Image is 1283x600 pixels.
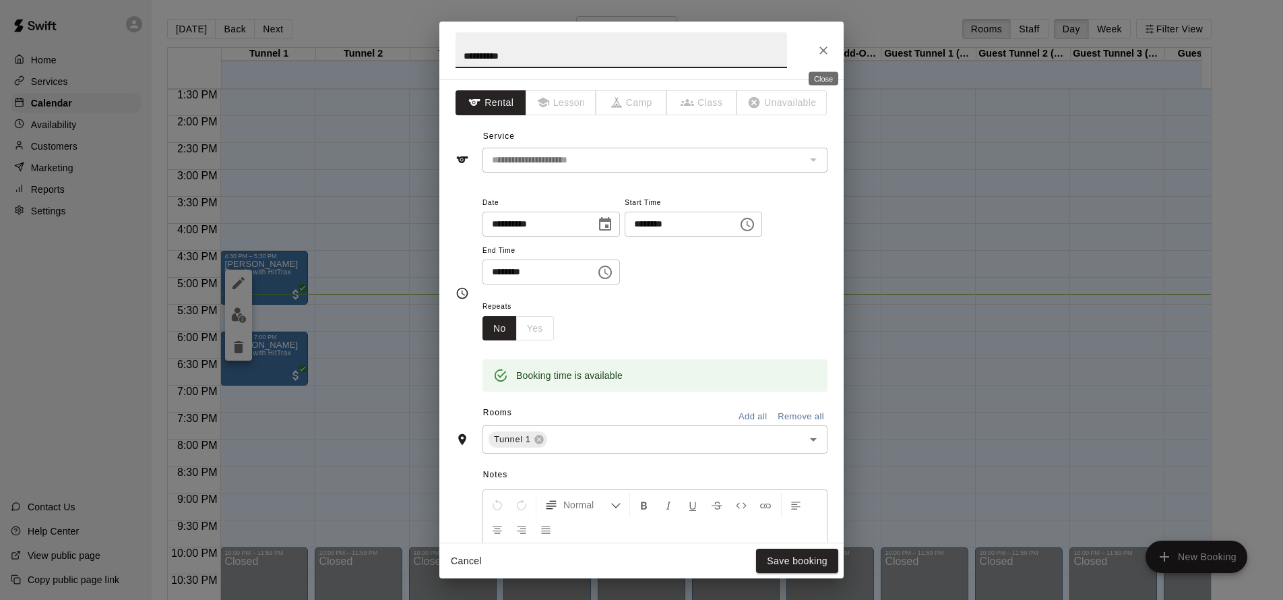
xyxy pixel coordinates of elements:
[456,287,469,300] svg: Timing
[737,90,827,115] span: The type of an existing booking cannot be changed
[706,493,728,517] button: Format Strikethrough
[483,408,512,417] span: Rooms
[657,493,680,517] button: Format Italics
[510,517,533,541] button: Right Align
[482,194,620,212] span: Date
[592,259,619,286] button: Choose time, selected time is 5:30 PM
[774,407,827,427] button: Remove all
[730,493,753,517] button: Insert Code
[754,493,777,517] button: Insert Link
[482,316,554,341] div: outlined button group
[486,517,509,541] button: Center Align
[489,431,547,448] div: Tunnel 1
[756,549,838,574] button: Save booking
[510,493,533,517] button: Redo
[681,493,704,517] button: Format Underline
[784,493,807,517] button: Left Align
[483,464,827,486] span: Notes
[625,194,762,212] span: Start Time
[563,498,611,512] span: Normal
[592,211,619,238] button: Choose date, selected date is Aug 12, 2025
[456,433,469,446] svg: Rooms
[734,211,761,238] button: Choose time, selected time is 4:30 PM
[809,72,838,86] div: Close
[539,493,627,517] button: Formatting Options
[731,407,774,427] button: Add all
[811,38,836,63] button: Close
[489,433,536,446] span: Tunnel 1
[456,153,469,167] svg: Service
[804,430,823,449] button: Open
[483,131,515,141] span: Service
[534,517,557,541] button: Justify Align
[482,316,517,341] button: No
[486,493,509,517] button: Undo
[482,242,620,260] span: End Time
[516,363,623,388] div: Booking time is available
[596,90,667,115] span: The type of an existing booking cannot be changed
[526,90,597,115] span: The type of an existing booking cannot be changed
[482,148,827,173] div: The service of an existing booking cannot be changed
[667,90,738,115] span: The type of an existing booking cannot be changed
[633,493,656,517] button: Format Bold
[445,549,488,574] button: Cancel
[456,90,526,115] button: Rental
[482,298,565,316] span: Repeats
